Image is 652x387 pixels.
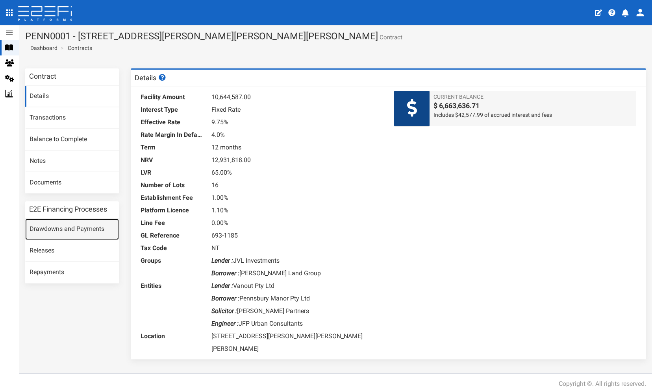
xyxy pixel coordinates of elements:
[141,166,204,179] dt: LVR
[25,219,119,240] a: Drawdowns and Payments
[211,242,383,254] dd: NT
[211,192,383,204] dd: 1.00%
[141,192,204,204] dt: Establishment Fee
[141,91,204,103] dt: Facility Amount
[433,111,632,119] span: Includes $42,577.99 of accrued interest and fees
[211,307,237,315] i: Solicitor :
[211,292,383,305] dd: Pennsbury Manor Pty Ltd
[141,141,204,154] dt: Term
[141,129,204,141] dt: Rate Margin In Default
[211,267,383,280] dd: [PERSON_NAME] Land Group
[25,262,119,283] a: Repayments
[27,45,57,51] span: Dashboard
[29,206,107,213] h3: E2E Financing Processes
[211,141,383,154] dd: 12 months
[141,280,204,292] dt: Entities
[141,179,204,192] dt: Number of Lots
[211,280,383,292] dd: Vanout Pty Ltd
[141,242,204,254] dt: Tax Code
[141,330,204,343] dt: Location
[211,103,383,116] dd: Fixed Rate
[211,204,383,217] dd: 1.10%
[211,305,383,317] dd: [PERSON_NAME] Partners
[211,217,383,229] dd: 0.00%
[433,93,632,101] span: Current Balance
[141,116,204,129] dt: Effective Rate
[141,229,204,242] dt: GL Reference
[25,107,119,129] a: Transactions
[135,74,167,81] h3: Details
[211,317,383,330] dd: JFP Urban Consultants
[211,91,383,103] dd: 10,644,587.00
[27,44,57,52] a: Dashboard
[141,204,204,217] dt: Platform Licence
[25,129,119,150] a: Balance to Complete
[211,320,239,327] i: Engineer :
[211,295,239,302] i: Borrower :
[68,44,92,52] a: Contracts
[433,101,632,111] span: $ 6,663,636.71
[25,240,119,262] a: Releases
[29,73,56,80] h3: Contract
[25,31,646,41] h1: PENN0001 - [STREET_ADDRESS][PERSON_NAME][PERSON_NAME][PERSON_NAME]
[211,179,383,192] dd: 16
[141,254,204,267] dt: Groups
[211,129,383,141] dd: 4.0%
[141,154,204,166] dt: NRV
[211,269,239,277] i: Borrower :
[211,254,383,267] dd: JVL Investments
[211,330,383,355] dd: [STREET_ADDRESS][PERSON_NAME][PERSON_NAME][PERSON_NAME]
[211,229,383,242] dd: 693-1185
[378,35,402,41] small: Contract
[25,86,119,107] a: Details
[211,116,383,129] dd: 9.75%
[141,217,204,229] dt: Line Fee
[211,154,383,166] dd: 12,931,818.00
[211,282,233,289] i: Lender :
[141,103,204,116] dt: Interest Type
[211,257,233,264] i: Lender :
[211,166,383,179] dd: 65.00%
[25,151,119,172] a: Notes
[25,172,119,193] a: Documents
